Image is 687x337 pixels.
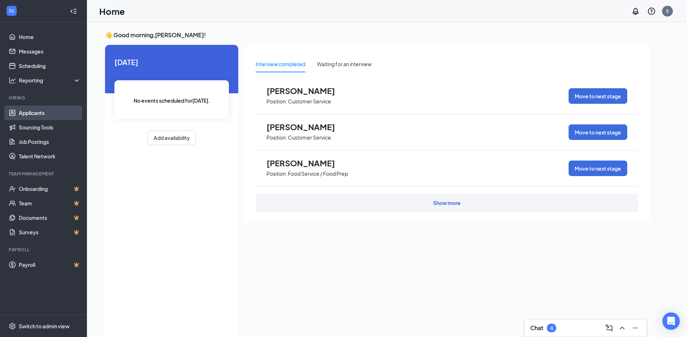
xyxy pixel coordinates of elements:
h1: Home [99,5,125,17]
a: Scheduling [19,59,81,73]
span: [PERSON_NAME] [267,122,346,132]
span: [DATE] [114,56,229,68]
div: Reporting [19,77,81,84]
div: Hiring [9,95,79,101]
p: Position: [267,170,287,177]
div: Waiting for an interview [317,60,372,68]
button: Move to next stage [569,161,627,176]
p: Customer Service [288,134,331,141]
button: ComposeMessage [603,322,615,334]
p: Position: [267,98,287,105]
h3: 👋 Good morning, [PERSON_NAME] ! [105,31,650,39]
div: Show more [433,199,461,206]
a: Applicants [19,106,81,120]
svg: ChevronUp [618,324,627,332]
h3: Chat [530,324,543,332]
div: Open Intercom Messenger [662,312,680,330]
a: SurveysCrown [19,225,81,239]
svg: Minimize [631,324,640,332]
a: Talent Network [19,149,81,163]
a: DocumentsCrown [19,210,81,225]
div: Switch to admin view [19,323,70,330]
svg: ComposeMessage [605,324,613,332]
button: ChevronUp [616,322,628,334]
a: PayrollCrown [19,257,81,272]
p: Customer Service [288,98,331,105]
svg: Collapse [70,8,77,15]
svg: QuestionInfo [647,7,656,16]
svg: Analysis [9,77,16,84]
div: Team Management [9,171,79,177]
div: Payroll [9,247,79,253]
a: Messages [19,44,81,59]
button: Add availability [147,131,196,145]
button: Minimize [629,322,641,334]
svg: WorkstreamLogo [8,7,15,14]
a: Home [19,30,81,44]
a: Job Postings [19,135,81,149]
p: Food Service / Food Prep [288,170,348,177]
svg: Notifications [631,7,640,16]
a: TeamCrown [19,196,81,210]
svg: Settings [9,323,16,330]
a: Sourcing Tools [19,120,81,135]
p: Position: [267,134,287,141]
span: No events scheduled for [DATE] . [134,97,210,104]
span: [PERSON_NAME] [267,158,346,168]
div: 4 [550,325,553,331]
span: [PERSON_NAME] [267,86,346,95]
button: Move to next stage [569,124,627,140]
button: Move to next stage [569,88,627,104]
div: Interview completed [256,60,305,68]
div: S [666,8,669,14]
a: OnboardingCrown [19,182,81,196]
